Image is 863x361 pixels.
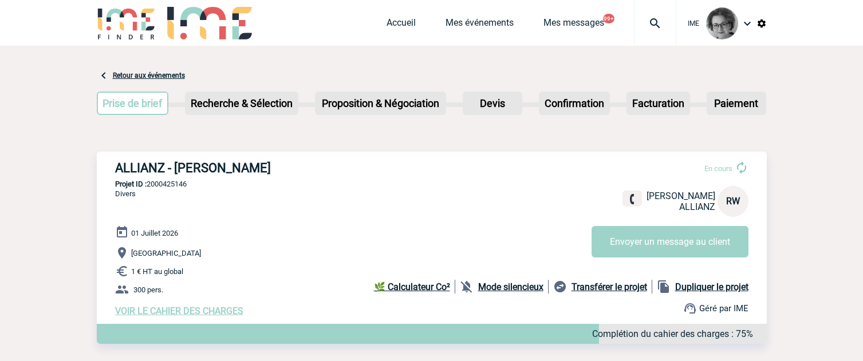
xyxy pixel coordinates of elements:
p: Confirmation [540,93,609,114]
span: [PERSON_NAME] [647,191,715,201]
span: [GEOGRAPHIC_DATA] [131,249,201,257]
b: Transférer le projet [572,281,647,292]
b: Projet ID : [115,180,147,188]
span: RW [726,196,740,207]
h3: ALLIANZ - [PERSON_NAME] [115,161,459,175]
span: En cours [704,164,732,173]
img: file_copy-black-24dp.png [657,280,671,293]
p: Prise de brief [98,93,168,114]
p: Proposition & Négociation [316,93,445,114]
a: Retour aux événements [113,72,185,80]
button: 99+ [603,14,614,23]
b: Dupliquer le projet [675,281,748,292]
p: Paiement [708,93,765,114]
span: IME [688,19,699,27]
a: Mes événements [446,17,514,33]
a: Accueil [387,17,416,33]
img: 101028-0.jpg [706,7,738,39]
b: 🌿 Calculateur Co² [374,281,450,292]
p: Devis [464,93,521,114]
span: Géré par IME [699,303,748,314]
span: 300 pers. [133,285,163,294]
span: 01 Juillet 2026 [131,229,178,237]
img: fixe.png [627,194,637,204]
p: Recherche & Sélection [186,93,297,114]
b: Mode silencieux [478,281,543,292]
span: Divers [115,189,136,198]
span: 1 € HT au global [131,267,183,276]
span: ALLIANZ [679,201,715,212]
p: 2000425146 [97,180,767,188]
a: Mes messages [543,17,604,33]
p: Facturation [628,93,689,114]
a: 🌿 Calculateur Co² [374,280,455,293]
img: support.png [683,302,697,315]
img: IME-Finder [97,7,156,39]
a: VOIR LE CAHIER DES CHARGES [115,306,243,316]
button: Envoyer un message au client [592,226,748,257]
